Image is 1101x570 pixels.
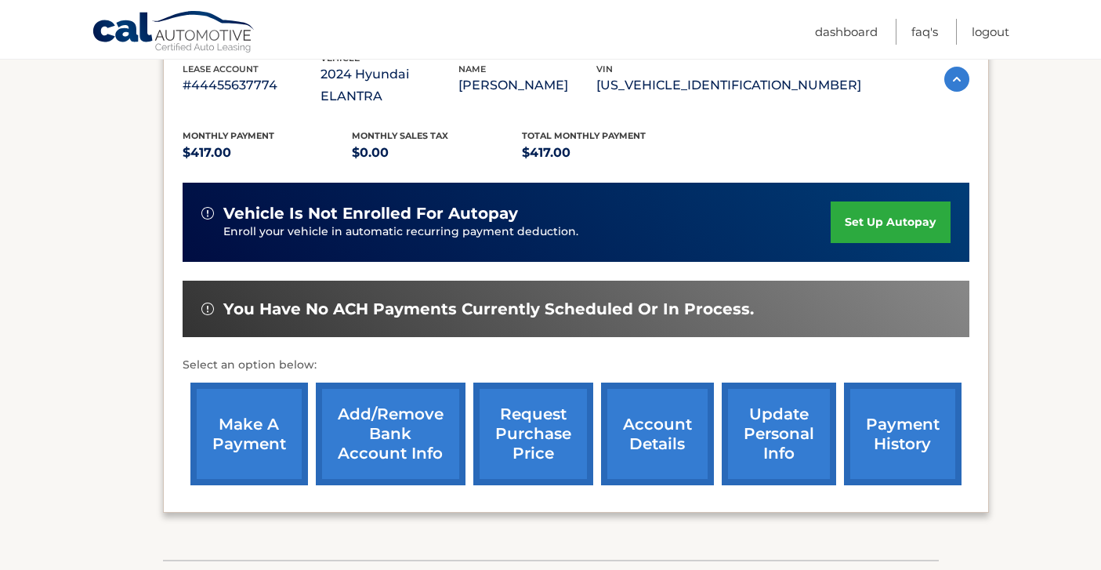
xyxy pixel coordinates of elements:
[321,64,458,107] p: 2024 Hyundai ELANTRA
[201,303,214,315] img: alert-white.svg
[223,204,518,223] span: vehicle is not enrolled for autopay
[831,201,950,243] a: set up autopay
[844,383,962,485] a: payment history
[183,130,274,141] span: Monthly Payment
[458,64,486,74] span: name
[596,64,613,74] span: vin
[522,130,646,141] span: Total Monthly Payment
[815,19,878,45] a: Dashboard
[722,383,836,485] a: update personal info
[223,300,754,319] span: You have no ACH payments currently scheduled or in process.
[183,142,353,164] p: $417.00
[911,19,938,45] a: FAQ's
[352,130,448,141] span: Monthly sales Tax
[522,142,692,164] p: $417.00
[473,383,593,485] a: request purchase price
[190,383,308,485] a: make a payment
[183,64,259,74] span: lease account
[92,10,256,56] a: Cal Automotive
[352,142,522,164] p: $0.00
[201,207,214,220] img: alert-white.svg
[223,223,831,241] p: Enroll your vehicle in automatic recurring payment deduction.
[183,74,321,96] p: #44455637774
[601,383,714,485] a: account details
[944,67,969,92] img: accordion-active.svg
[596,74,861,96] p: [US_VEHICLE_IDENTIFICATION_NUMBER]
[972,19,1009,45] a: Logout
[458,74,596,96] p: [PERSON_NAME]
[183,356,969,375] p: Select an option below:
[316,383,465,485] a: Add/Remove bank account info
